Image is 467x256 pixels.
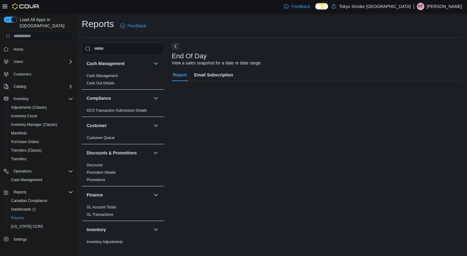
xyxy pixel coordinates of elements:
button: Inventory [152,226,159,233]
a: Home [11,46,26,53]
button: Inventory Manager (Classic) [6,120,76,129]
a: Customer Queue [87,136,115,140]
span: Reports [9,214,73,222]
div: Customer [82,134,164,144]
span: OCS Transaction Submission Details [87,108,147,113]
span: Cash Management [11,177,42,182]
div: Raelynn Tucker [417,3,424,10]
button: Finance [87,192,151,198]
span: Reports [14,190,26,195]
span: Manifests [9,130,73,137]
span: Promotions [87,177,105,182]
span: Promotion Details [87,170,116,175]
h3: Cash Management [87,60,125,67]
span: Purchase Orders [11,139,39,144]
button: Inventory Count [6,112,76,120]
button: Cash Management [6,176,76,184]
button: Users [11,58,26,65]
h3: Discounts & Promotions [87,150,137,156]
a: Feedback [118,20,149,32]
span: Reports [11,188,73,196]
a: Discounts [87,163,103,167]
button: Settings [1,235,76,243]
span: RT [418,3,423,10]
button: Inventory [1,95,76,103]
button: Reports [1,188,76,196]
button: Catalog [1,82,76,91]
h3: Finance [87,192,103,198]
span: Inventory Count [11,114,37,118]
span: Adjustments (Classic) [11,105,47,110]
span: Inventory Manager (Classic) [9,121,73,128]
span: Feedback [291,3,310,10]
span: Transfers (Classic) [9,147,73,154]
div: Finance [82,204,164,221]
p: Tokyo Smoke [GEOGRAPHIC_DATA] [339,3,411,10]
span: Feedback [128,23,146,29]
img: Cova [12,3,40,10]
button: [US_STATE] CCRS [6,222,76,231]
button: Compliance [87,95,151,101]
button: Purchase Orders [6,138,76,146]
a: [US_STATE] CCRS [9,223,45,230]
a: GL Transactions [87,212,113,217]
div: Discounts & Promotions [82,161,164,186]
button: Customer [152,122,159,129]
a: Settings [11,236,29,243]
button: Operations [1,167,76,176]
span: Report [173,69,187,81]
span: Inventory Adjustments [87,239,123,244]
button: Transfers (Classic) [6,146,76,155]
h3: Compliance [87,95,111,101]
span: [US_STATE] CCRS [11,224,43,229]
a: Canadian Compliance [9,197,50,204]
a: Cash Out Details [87,81,115,85]
a: Purchase Orders [9,138,41,145]
button: Discounts & Promotions [87,150,151,156]
span: Transfers (Classic) [11,148,42,153]
button: Inventory [11,95,31,103]
span: Inventory [11,95,73,103]
a: Cash Management [9,176,45,184]
span: Email Subscription [194,69,233,81]
a: Transfers (Classic) [9,147,44,154]
button: Canadian Compliance [6,196,76,205]
a: Inventory Manager (Classic) [9,121,60,128]
button: Home [1,45,76,54]
a: Transfers [9,155,29,163]
a: Promotions [87,178,105,182]
a: Feedback [281,0,312,13]
a: Promotion Details [87,170,116,175]
a: Cash Management [87,74,118,78]
button: Discounts & Promotions [152,149,159,157]
button: Customer [87,122,151,129]
p: | [413,3,414,10]
a: Customers [11,71,34,78]
input: Dark Mode [315,3,328,10]
span: Settings [14,237,27,242]
span: Cash Out Details [87,81,115,86]
span: Adjustments (Classic) [9,104,73,111]
button: Users [1,57,76,66]
button: Cash Management [152,60,159,67]
button: Operations [11,168,34,175]
span: Transfers [11,157,26,161]
div: Compliance [82,107,164,117]
button: Transfers [6,155,76,163]
p: [PERSON_NAME] [427,3,462,10]
span: Manifests [11,131,27,136]
button: Next [172,43,179,50]
a: GL Account Totals [87,205,116,209]
a: Adjustments (Classic) [9,104,49,111]
span: Inventory Manager (Classic) [11,122,57,127]
span: Users [14,59,23,64]
span: Purchase Orders [9,138,73,145]
span: Customers [14,72,31,77]
button: Catalog [11,83,29,90]
button: Reports [11,188,29,196]
span: Load All Apps in [GEOGRAPHIC_DATA] [17,17,73,29]
span: Inventory [14,96,29,101]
